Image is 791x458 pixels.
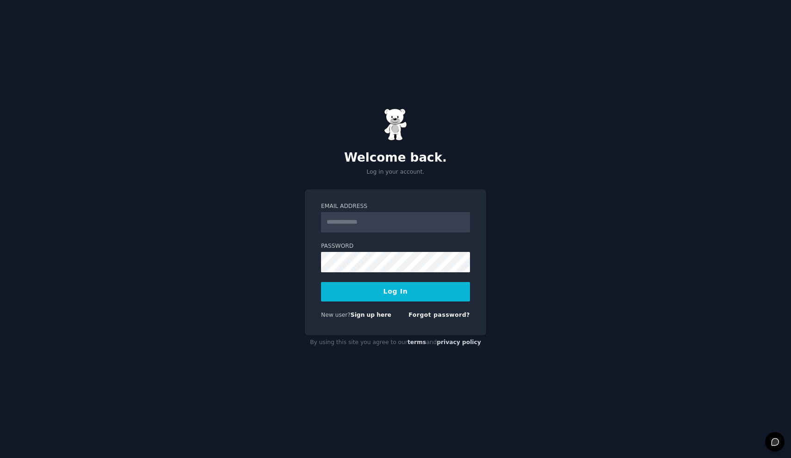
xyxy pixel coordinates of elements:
[305,168,486,176] p: Log in your account.
[384,108,407,141] img: Gummy Bear
[305,335,486,350] div: By using this site you agree to our and
[321,242,470,251] label: Password
[437,339,481,345] a: privacy policy
[321,312,351,318] span: New user?
[321,202,470,211] label: Email Address
[408,312,470,318] a: Forgot password?
[408,339,426,345] a: terms
[321,282,470,301] button: Log In
[305,151,486,165] h2: Welcome back.
[351,312,391,318] a: Sign up here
